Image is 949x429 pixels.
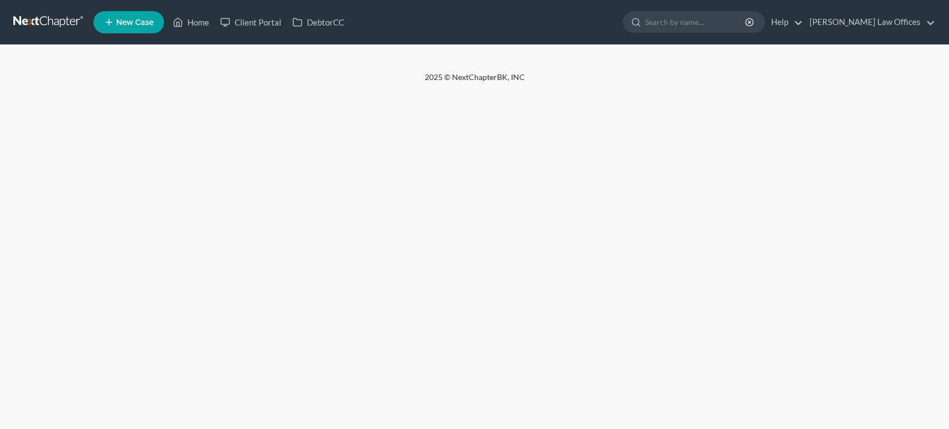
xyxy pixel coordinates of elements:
a: Client Portal [215,12,287,32]
a: Home [167,12,215,32]
span: New Case [116,18,153,27]
a: [PERSON_NAME] Law Offices [804,12,935,32]
div: 2025 © NextChapterBK, INC [158,72,792,92]
input: Search by name... [645,12,747,32]
a: DebtorCC [287,12,350,32]
a: Help [766,12,803,32]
